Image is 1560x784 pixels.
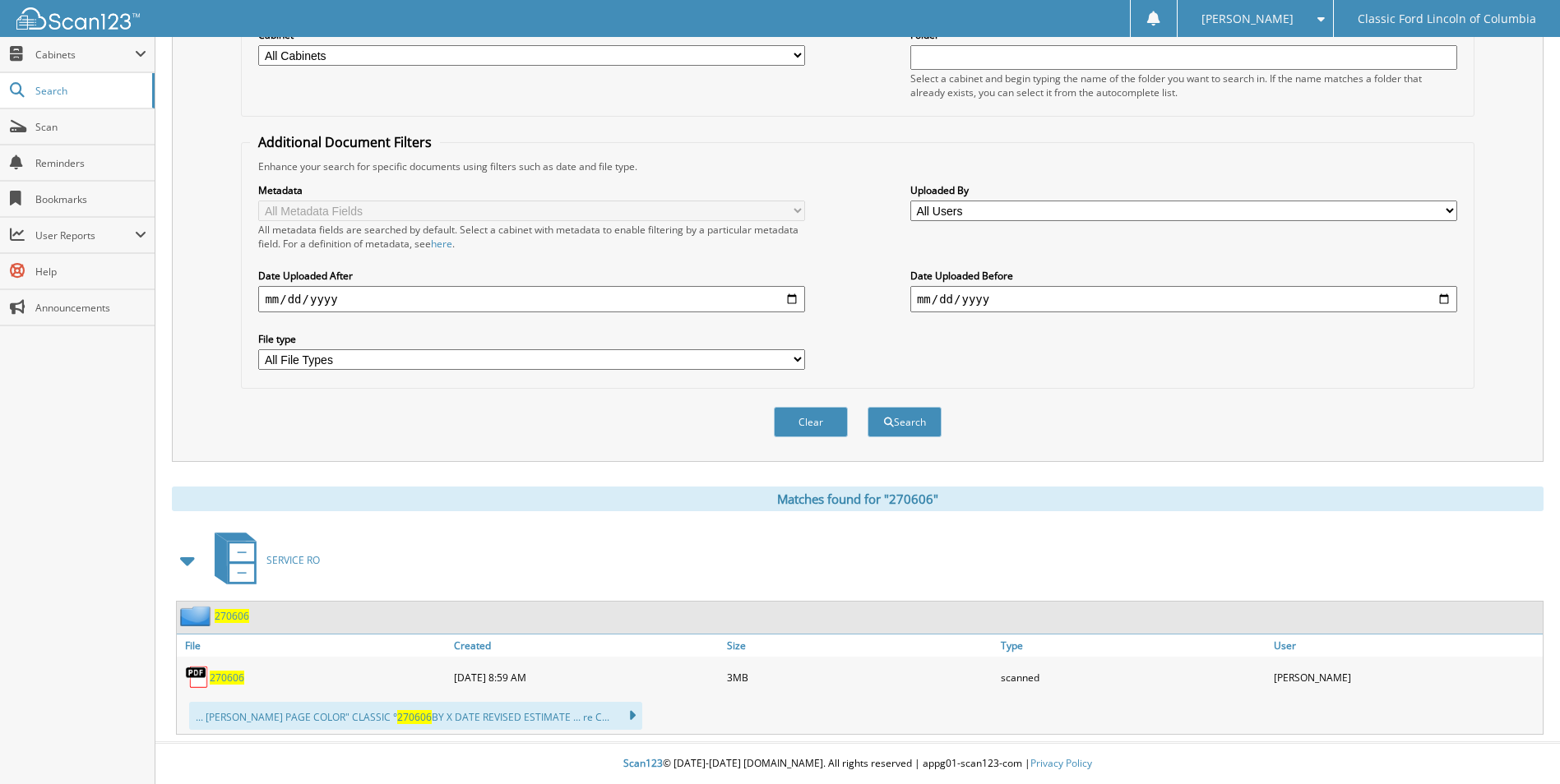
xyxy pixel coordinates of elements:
span: User Reports [35,228,135,242]
a: SERVICE RO [205,528,320,593]
span: Cabinets [35,48,135,62]
a: Created [450,634,723,657]
div: ... [PERSON_NAME] PAGE COLOR" CLASSIC ° BY X DATE REVISED ESTIMATE ... re C... [189,702,642,730]
span: [PERSON_NAME] [1201,14,1294,24]
span: Classic Ford Lincoln of Columbia [1358,14,1536,24]
legend: Additional Document Filters [250,133,440,151]
input: end [910,286,1457,312]
div: Enhance your search for specific documents using filters such as date and file type. [250,159,1465,173]
a: here [431,237,452,251]
div: Select a cabinet and begin typing the name of the folder you want to search in. If the name match... [910,71,1457,99]
div: Matches found for "270606" [172,487,1544,511]
div: scanned [997,661,1270,694]
span: 270606 [397,710,432,724]
a: User [1270,634,1543,657]
span: Search [35,84,144,98]
button: Search [868,407,942,437]
a: Size [723,634,996,657]
label: Uploaded By [910,183,1457,197]
span: SERVICE RO [266,553,320,567]
a: 270606 [215,609,249,623]
span: Announcements [35,301,146,315]
label: Date Uploaded After [258,269,805,283]
label: Metadata [258,183,805,197]
span: Scan123 [623,756,663,770]
img: PDF.png [185,665,210,689]
a: File [177,634,450,657]
img: scan123-logo-white.svg [16,7,140,30]
button: Clear [774,407,848,437]
div: © [DATE]-[DATE] [DOMAIN_NAME]. All rights reserved | appg01-scan123-com | [155,744,1560,784]
a: 270606 [210,671,244,685]
iframe: Chat Widget [1478,705,1560,784]
a: Type [997,634,1270,657]
label: Date Uploaded Before [910,269,1457,283]
div: [DATE] 8:59 AM [450,661,723,694]
input: start [258,286,805,312]
img: folder2.png [180,606,215,626]
label: File type [258,332,805,346]
div: 3MB [723,661,996,694]
div: [PERSON_NAME] [1270,661,1543,694]
a: Privacy Policy [1030,756,1092,770]
span: Help [35,265,146,279]
span: Reminders [35,156,146,170]
span: Bookmarks [35,192,146,206]
span: Scan [35,120,146,134]
div: All metadata fields are searched by default. Select a cabinet with metadata to enable filtering b... [258,223,805,251]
